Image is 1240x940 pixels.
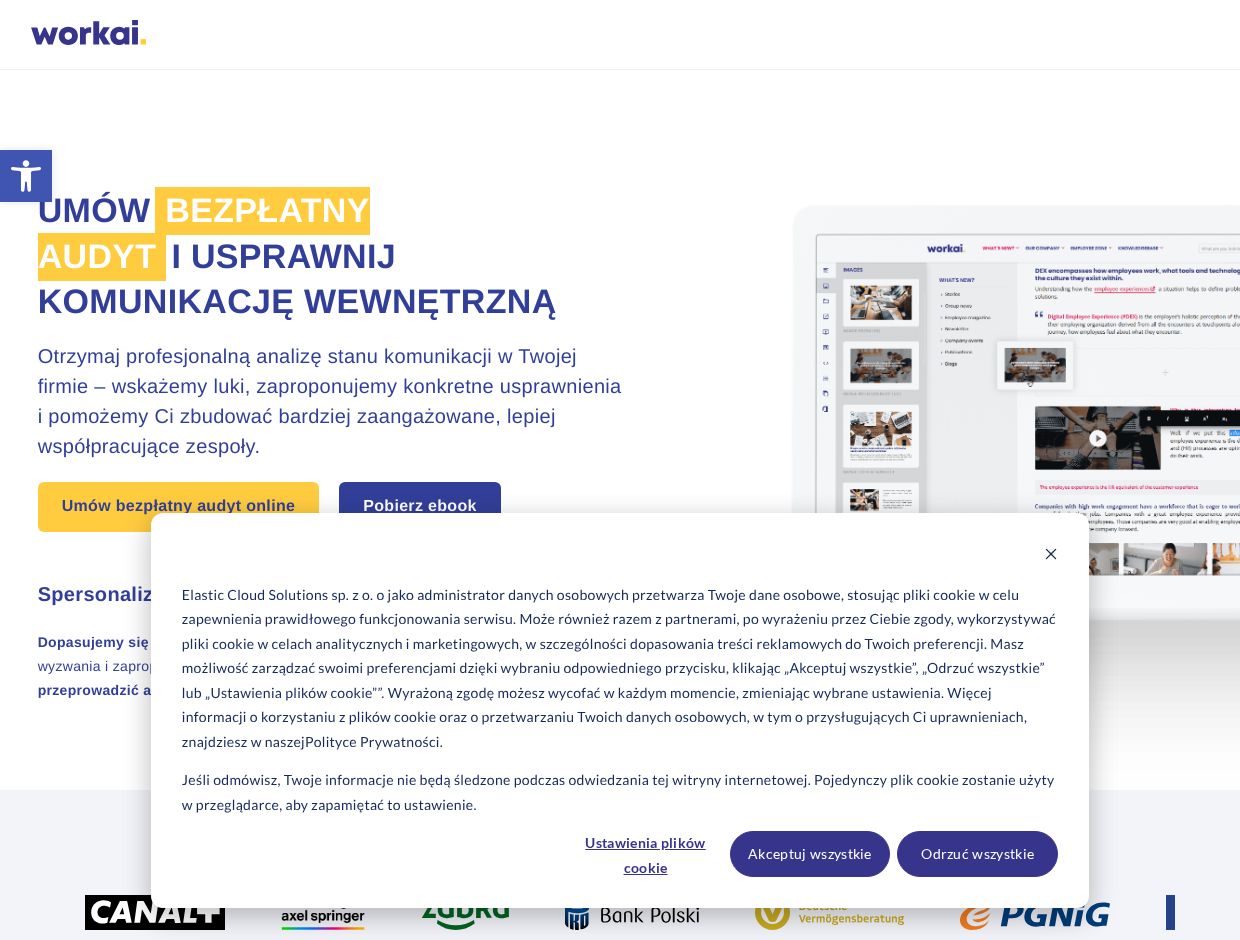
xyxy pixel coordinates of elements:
[208,286,350,306] a: Polityką prywatności
[730,831,891,877] button: Akceptuj wszystkie
[1044,544,1058,569] button: Dismiss cookie banner
[7,286,178,306] a: Warunkami użytkowania
[38,189,631,327] h1: Umów i usprawnij komunikację wewnętrzną
[339,482,501,532] a: Pobierz ebook
[182,583,1058,755] p: Elastic Cloud Solutions sp. z o. o jako administrator danych osobowych przetwarza Twoje dane osob...
[897,831,1058,877] button: Odrzuć wszystkie
[38,630,631,702] p: nasz ekspert na żywo przeanalizuje Twoje potrzeby, omówi wyzwania i zaproponuje gotowe rozwiązani...
[38,634,224,650] strong: Dopasujemy się do Ciebie:
[65,835,1175,859] h2: Już ponad 100 innowacyjnych korporacji zaufało Workai
[38,482,320,532] a: Umów bezpłatny audyt online
[5,403,18,416] input: wiadomości e-mail*
[38,342,631,462] h3: Otrzymaj profesjonalną analizę stanu komunikacji w Twojej firmie – wskażemy luki, zaproponujemy k...
[293,24,578,64] input: Twoje naziwsko
[182,768,1058,817] p: Jeśli odmówisz, Twoje informacje nie będą śledzone podczas odwiedzania tej witryny internetowej. ...
[38,584,364,606] strong: Spersonalizowany audyt na żywo
[305,730,443,755] a: Polityce Prywatności.
[151,513,1089,908] div: Cookie banner
[25,399,160,419] p: wiadomości e-mail
[569,831,723,877] button: Ustawienia plików cookie
[38,187,370,281] span: bezpłatny audyt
